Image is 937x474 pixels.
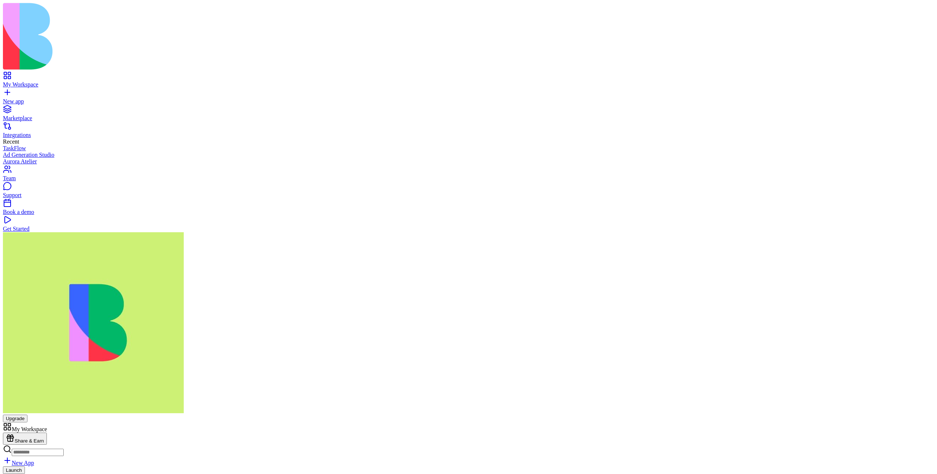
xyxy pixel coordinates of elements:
[3,185,934,199] a: Support
[3,169,934,182] a: Team
[3,152,934,158] a: Ad Generation Studio
[3,415,27,422] button: Upgrade
[3,192,934,199] div: Support
[3,202,934,215] a: Book a demo
[3,226,934,232] div: Get Started
[3,75,934,88] a: My Workspace
[3,466,25,474] button: Launch
[3,219,934,232] a: Get Started
[3,209,934,215] div: Book a demo
[3,232,184,413] img: WhatsApp_Image_2025-01-03_at_11.26.17_rubx1k.jpg
[3,98,934,105] div: New app
[3,132,934,138] div: Integrations
[3,115,934,122] div: Marketplace
[3,108,934,122] a: Marketplace
[12,426,47,432] span: My Workspace
[3,81,934,88] div: My Workspace
[3,138,19,145] span: Recent
[3,460,34,466] a: New App
[3,125,934,138] a: Integrations
[3,92,934,105] a: New app
[3,433,47,445] button: Share & Earn
[3,3,297,70] img: logo
[3,175,934,182] div: Team
[3,415,27,421] a: Upgrade
[15,438,44,444] span: Share & Earn
[3,145,934,152] a: TaskFlow
[3,158,934,165] a: Aurora Atelier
